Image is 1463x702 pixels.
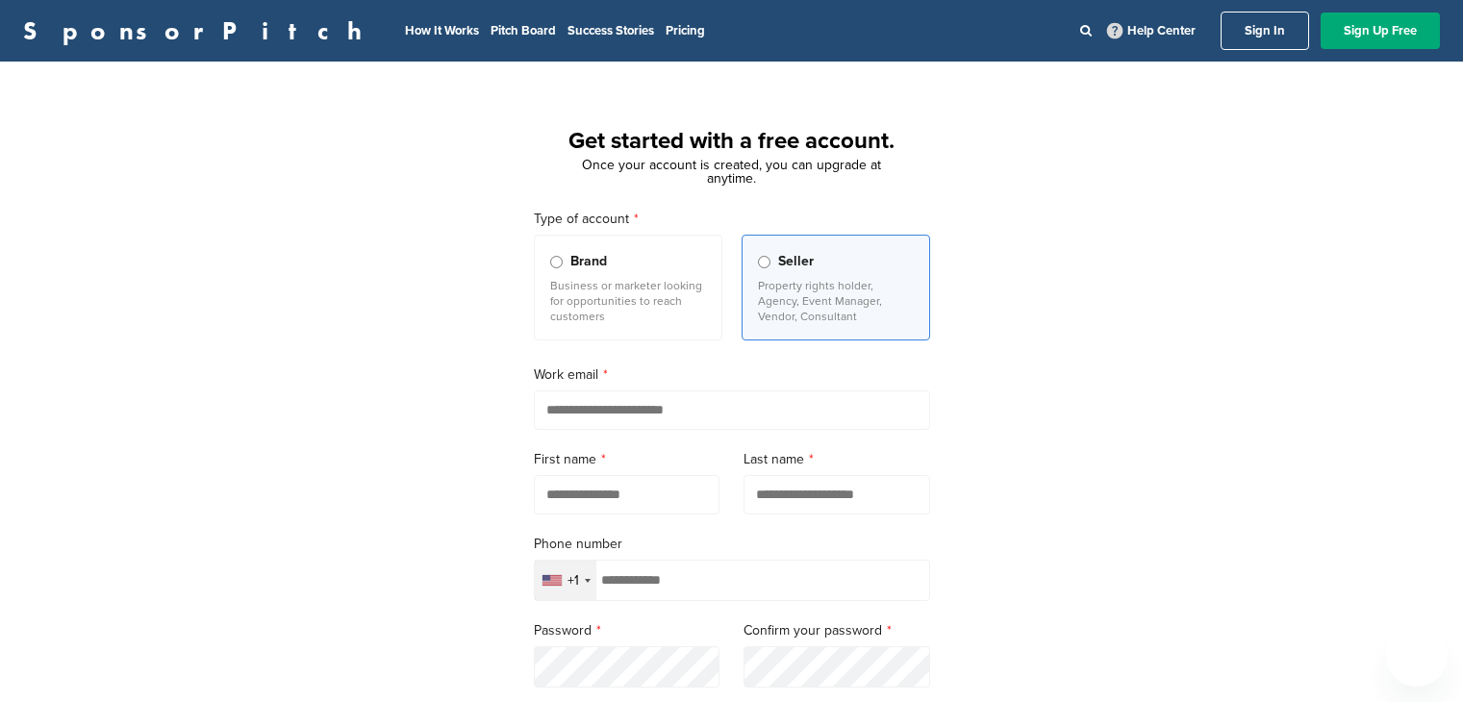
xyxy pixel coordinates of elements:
[1386,625,1448,687] iframe: Button to launch messaging window
[491,23,556,38] a: Pitch Board
[744,620,930,641] label: Confirm your password
[534,209,930,230] label: Type of account
[550,278,706,324] p: Business or marketer looking for opportunities to reach customers
[582,157,881,187] span: Once your account is created, you can upgrade at anytime.
[534,534,930,555] label: Phone number
[1321,13,1440,49] a: Sign Up Free
[568,23,654,38] a: Success Stories
[568,574,579,588] div: +1
[1103,19,1199,42] a: Help Center
[550,256,563,268] input: Brand Business or marketer looking for opportunities to reach customers
[744,449,930,470] label: Last name
[535,561,596,600] div: Selected country
[758,278,914,324] p: Property rights holder, Agency, Event Manager, Vendor, Consultant
[23,18,374,43] a: SponsorPitch
[1221,12,1309,50] a: Sign In
[758,256,770,268] input: Seller Property rights holder, Agency, Event Manager, Vendor, Consultant
[534,620,720,641] label: Password
[778,251,814,272] span: Seller
[570,251,607,272] span: Brand
[534,364,930,386] label: Work email
[405,23,479,38] a: How It Works
[511,124,953,159] h1: Get started with a free account.
[534,449,720,470] label: First name
[666,23,705,38] a: Pricing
